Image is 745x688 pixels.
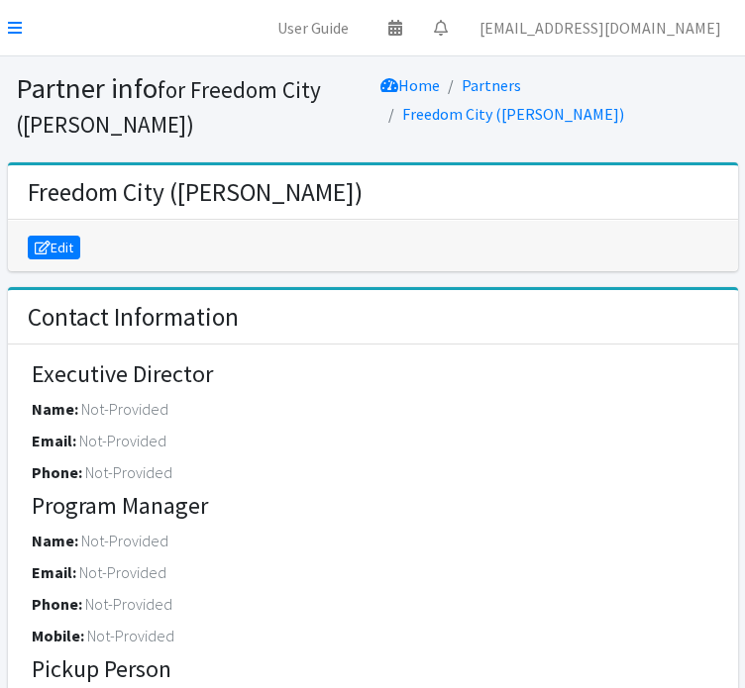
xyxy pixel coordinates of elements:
[81,399,168,419] span: Not-Provided
[32,460,82,484] label: Phone:
[16,75,321,139] small: for Freedom City ([PERSON_NAME])
[32,360,714,389] h4: Executive Director
[32,655,714,684] h4: Pickup Person
[28,302,239,332] h2: Contact Information
[79,562,166,582] span: Not-Provided
[87,626,174,645] span: Not-Provided
[85,462,172,482] span: Not-Provided
[262,8,365,48] a: User Guide
[380,75,440,95] a: Home
[28,177,363,207] h2: Freedom City ([PERSON_NAME])
[32,592,82,616] label: Phone:
[32,429,76,452] label: Email:
[462,75,521,95] a: Partners
[79,431,166,450] span: Not-Provided
[32,397,78,421] label: Name:
[32,529,78,552] label: Name:
[464,8,737,48] a: [EMAIL_ADDRESS][DOMAIN_NAME]
[28,236,81,259] a: Edit
[402,104,624,124] a: Freedom City ([PERSON_NAME])
[16,71,366,140] h1: Partner info
[85,594,172,614] span: Not-Provided
[81,531,168,550] span: Not-Provided
[32,492,714,521] h4: Program Manager
[32,624,84,647] label: Mobile:
[32,560,76,584] label: Email:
